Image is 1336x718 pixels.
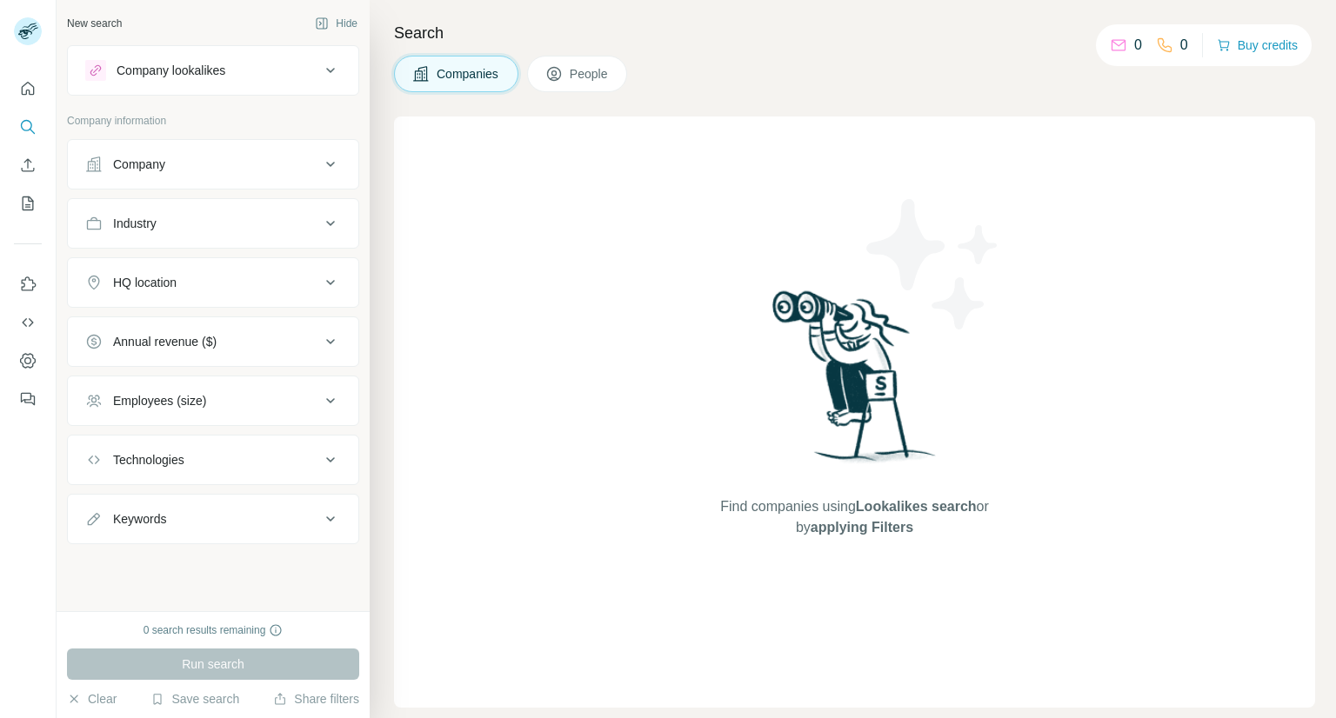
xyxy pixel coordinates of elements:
div: Technologies [113,451,184,469]
p: 0 [1180,35,1188,56]
button: Enrich CSV [14,150,42,181]
button: Share filters [273,690,359,708]
span: applying Filters [811,520,913,535]
span: Lookalikes search [856,499,977,514]
p: Company information [67,113,359,129]
button: Company [68,143,358,185]
img: Surfe Illustration - Woman searching with binoculars [765,286,945,480]
div: Employees (size) [113,392,206,409]
span: Companies [437,65,500,83]
div: Industry [113,215,157,232]
div: Company lookalikes [117,62,225,79]
div: Company [113,156,165,173]
button: My lists [14,188,42,219]
button: Industry [68,203,358,244]
button: Technologies [68,439,358,481]
button: Save search [150,690,239,708]
button: Buy credits [1217,33,1298,57]
img: Surfe Illustration - Stars [855,186,1012,342]
button: Feedback [14,383,42,415]
button: Clear [67,690,117,708]
button: Use Surfe on LinkedIn [14,269,42,300]
button: Keywords [68,498,358,540]
p: 0 [1134,35,1142,56]
button: Annual revenue ($) [68,321,358,362]
button: Search [14,111,42,143]
button: HQ location [68,262,358,303]
h4: Search [394,21,1315,45]
button: Use Surfe API [14,307,42,338]
div: 0 search results remaining [144,622,284,638]
div: HQ location [113,274,177,291]
button: Company lookalikes [68,50,358,91]
button: Quick start [14,73,42,104]
button: Employees (size) [68,380,358,422]
button: Dashboard [14,345,42,376]
div: Keywords [113,510,166,528]
div: New search [67,16,122,31]
div: Annual revenue ($) [113,333,217,350]
span: People [570,65,610,83]
button: Hide [303,10,370,37]
span: Find companies using or by [715,496,993,538]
